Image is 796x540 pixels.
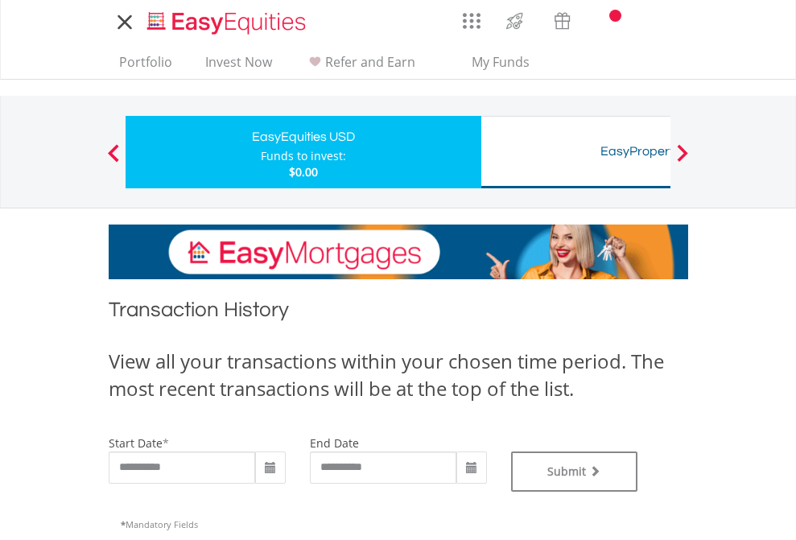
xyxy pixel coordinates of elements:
[261,148,346,164] div: Funds to invest:
[121,518,198,530] span: Mandatory Fields
[135,126,472,148] div: EasyEquities USD
[109,225,688,279] img: EasyMortage Promotion Banner
[448,52,554,72] span: My Funds
[666,152,699,168] button: Next
[144,10,312,36] img: EasyEquities_Logo.png
[463,12,480,30] img: grid-menu-icon.svg
[109,435,163,451] label: start date
[501,8,528,34] img: thrive-v2.svg
[668,4,709,39] a: My Profile
[452,4,491,30] a: AppsGrid
[299,54,422,79] a: Refer and Earn
[141,4,312,36] a: Home page
[325,53,415,71] span: Refer and Earn
[109,295,688,332] h1: Transaction History
[511,451,638,492] button: Submit
[113,54,179,79] a: Portfolio
[310,435,359,451] label: end date
[199,54,278,79] a: Invest Now
[289,164,318,179] span: $0.00
[586,4,627,36] a: Notifications
[109,348,688,403] div: View all your transactions within your chosen time period. The most recent transactions will be a...
[549,8,575,34] img: vouchers-v2.svg
[97,152,130,168] button: Previous
[627,4,668,36] a: FAQ's and Support
[538,4,586,34] a: Vouchers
